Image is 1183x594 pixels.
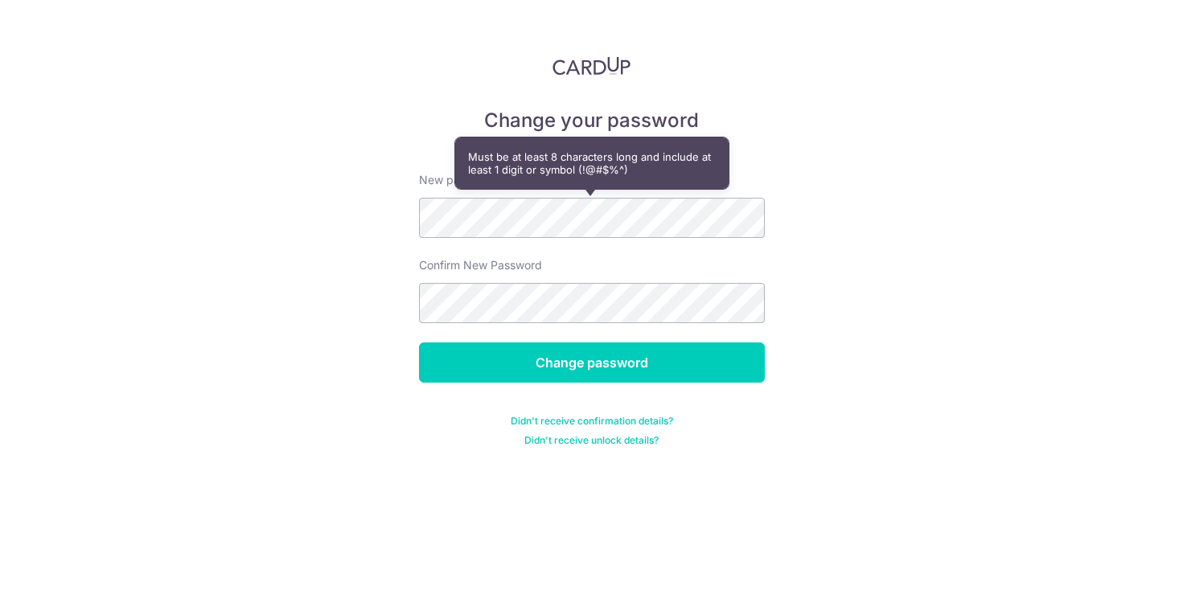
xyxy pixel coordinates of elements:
[419,342,765,383] input: Change password
[511,415,673,428] a: Didn't receive confirmation details?
[419,172,498,188] label: New password
[552,56,631,76] img: CardUp Logo
[524,434,659,447] a: Didn't receive unlock details?
[455,137,729,189] div: Must be at least 8 characters long and include at least 1 digit or symbol (!@#$%^)
[419,108,765,133] h5: Change your password
[419,257,542,273] label: Confirm New Password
